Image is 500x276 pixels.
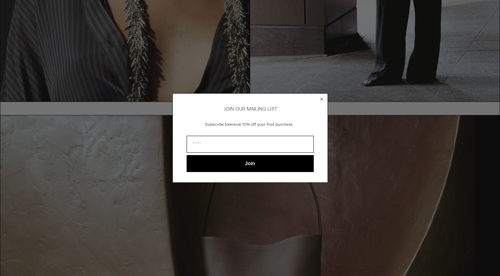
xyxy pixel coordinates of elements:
span: Subscribe to [205,122,228,127]
button: Close dialog [318,96,325,103]
input: Email [187,136,314,153]
button: Join [187,155,314,172]
span: receive 10% off your first purchase [228,122,293,127]
span: JOIN OUR MAILING LIST [223,106,277,112]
